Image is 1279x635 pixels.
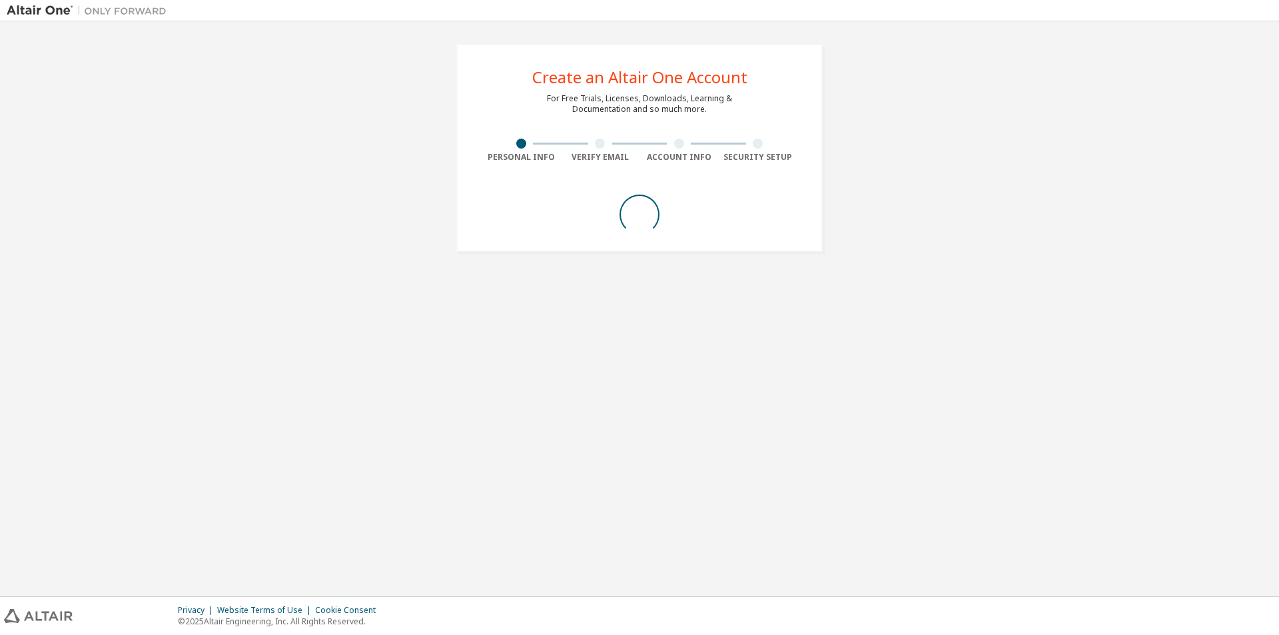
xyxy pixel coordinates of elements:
[217,605,315,616] div: Website Terms of Use
[639,152,719,163] div: Account Info
[178,616,384,627] p: © 2025 Altair Engineering, Inc. All Rights Reserved.
[178,605,217,616] div: Privacy
[532,69,747,85] div: Create an Altair One Account
[7,4,173,17] img: Altair One
[315,605,384,616] div: Cookie Consent
[482,152,561,163] div: Personal Info
[547,93,732,115] div: For Free Trials, Licenses, Downloads, Learning & Documentation and so much more.
[4,609,73,623] img: altair_logo.svg
[561,152,640,163] div: Verify Email
[719,152,798,163] div: Security Setup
